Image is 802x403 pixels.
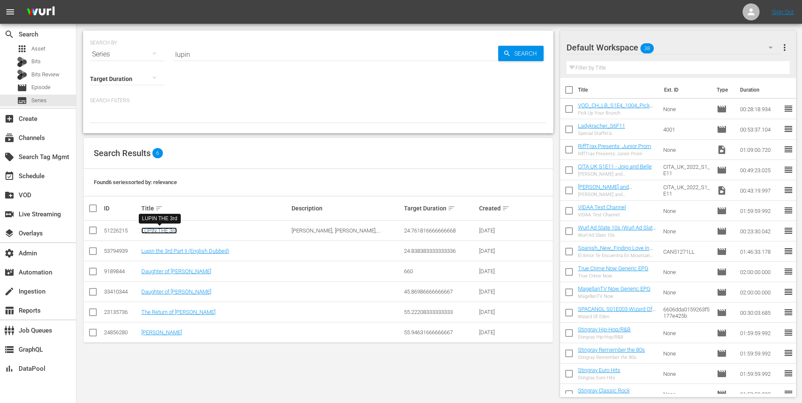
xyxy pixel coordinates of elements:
[141,203,289,213] div: Title
[4,267,14,277] span: Automation
[717,348,727,358] span: Episode
[31,45,45,53] span: Asset
[660,364,713,384] td: None
[717,124,727,134] span: Episode
[717,226,727,236] span: Episode
[4,209,14,219] span: Live Streaming
[479,268,514,274] div: [DATE]
[578,163,652,170] a: CITA UK S1E11 - Jojo and Belle
[141,329,182,336] a: [PERSON_NAME]
[660,99,713,119] td: None
[783,287,794,297] span: reorder
[660,343,713,364] td: None
[660,302,713,323] td: 6606dda0159263f5177e425b
[31,83,50,92] span: Episode
[479,227,514,234] div: [DATE]
[717,369,727,379] span: Episode
[783,104,794,114] span: reorder
[737,302,783,323] td: 00:30:03.685
[404,268,477,274] div: 660
[104,227,139,234] div: 51226215
[498,46,544,61] button: Search
[717,206,727,216] span: Episode
[737,221,783,241] td: 00:23:30.042
[659,78,712,102] th: Ext. ID
[660,323,713,343] td: None
[737,140,783,160] td: 01:09:00.720
[4,190,14,200] span: VOD
[104,268,139,274] div: 9189844
[578,102,656,115] a: VOD_CH_LB_S1E4_1004_PickUpYourBrunch
[578,110,656,116] div: Pick Up Your Brunch
[578,387,630,394] a: Stingray Classic Rock
[4,29,14,39] span: Search
[783,348,794,358] span: reorder
[578,131,625,136] div: Special Staffel 6
[578,367,620,373] a: Stingray Euro Hits
[735,78,786,102] th: Duration
[717,145,727,155] span: Video
[578,334,631,340] div: Stingray Hip-Hop/R&B
[4,228,14,238] span: Overlays
[737,364,783,384] td: 01:59:59.992
[783,307,794,317] span: reorder
[737,201,783,221] td: 01:59:59.992
[141,248,229,254] a: Lupin the 3rd Part II (English Dubbed)
[4,344,14,355] span: GraphQL
[783,266,794,277] span: reorder
[152,148,163,158] span: 6
[4,114,14,124] span: Create
[578,143,651,149] a: RiffTrax Presents: Junior Prom
[737,343,783,364] td: 01:59:59.992
[660,201,713,221] td: None
[578,285,651,292] a: MagellanTV Now Generic EPG
[783,246,794,256] span: reorder
[660,241,713,262] td: CAN51271LL
[717,308,727,318] span: Episode
[141,227,177,234] a: LUPIN THE 3rd
[640,39,654,57] span: 38
[5,7,15,17] span: menu
[783,185,794,195] span: reorder
[566,36,781,59] div: Default Workspace
[737,241,783,262] td: 01:46:33.178
[737,119,783,140] td: 00:53:37.104
[783,368,794,378] span: reorder
[17,70,27,80] div: Bits Review
[479,309,514,315] div: [DATE]
[404,309,477,315] div: 55.22208333333333
[660,140,713,160] td: None
[578,212,626,218] div: VIDAA Test Channel
[660,262,713,282] td: None
[578,184,632,196] a: [PERSON_NAME] and [PERSON_NAME]
[737,180,783,201] td: 00:43:19.997
[94,179,177,185] span: Found 6 series sorted by: relevance
[578,123,625,129] a: Ladykracher_S6F11
[783,124,794,134] span: reorder
[479,329,514,336] div: [DATE]
[578,294,651,299] div: MagellanTV Now
[4,305,14,316] span: Reports
[737,262,783,282] td: 02:00:00.000
[17,95,27,106] span: Series
[104,205,139,212] div: ID
[578,265,648,271] a: True Crime Now Generic EPG
[717,185,727,196] span: Video
[783,389,794,399] span: reorder
[578,314,656,319] div: Wizard Of Eden
[31,57,41,66] span: Bits
[4,364,14,374] span: DataPool
[717,104,727,114] span: Episode
[90,42,165,66] div: Series
[578,171,656,177] div: [PERSON_NAME] and [PERSON_NAME]
[31,70,59,79] span: Bits Review
[141,268,211,274] a: Daughter of [PERSON_NAME]
[737,99,783,119] td: 00:28:18.934
[479,288,514,295] div: [DATE]
[448,204,455,212] span: sort
[90,97,547,104] p: Search Filters:
[4,171,14,181] span: Schedule
[511,46,544,61] span: Search
[578,347,645,353] a: Stingray Remember the 80s
[660,180,713,201] td: CITA_UK_2022_S1_E11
